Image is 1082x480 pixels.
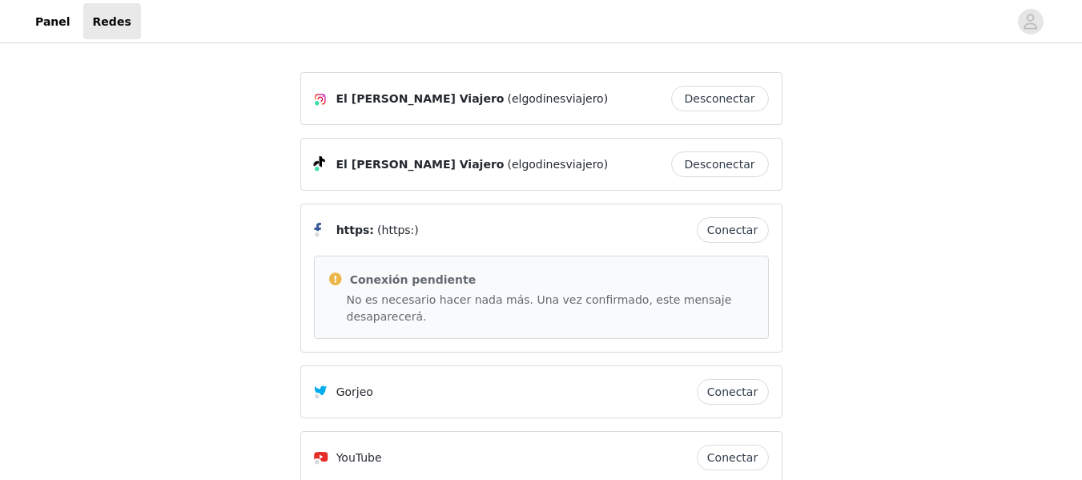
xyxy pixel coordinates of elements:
button: Conectar [697,217,769,243]
font: (elgodinesviajero) [507,158,608,171]
button: Conectar [697,445,769,470]
span: El [PERSON_NAME] Viajero [336,91,505,107]
font: Conexión pendiente [350,273,477,286]
font: Gorjeo [336,385,373,398]
img: Icono de Instagram [314,93,327,106]
font: https: [336,224,374,236]
button: Desconectar [671,151,769,177]
a: Panel [26,3,80,39]
font: El [PERSON_NAME] Viajero [336,158,505,171]
font: (elgodinesviajero) [507,92,608,105]
font: Panel [35,14,70,27]
div: avatar [1023,9,1038,34]
font: Redes [93,14,131,27]
button: Desconectar [671,86,769,111]
font: No es necesario hacer nada más. Una vez confirmado, este mensaje desaparecerá. [347,293,732,323]
button: Conectar [697,379,769,405]
font: YouTube [336,451,382,464]
a: Redes [83,3,141,39]
font: (https:) [377,224,419,236]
